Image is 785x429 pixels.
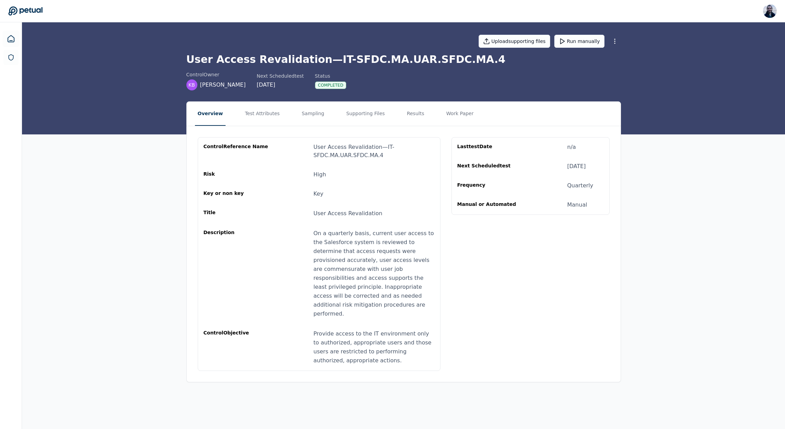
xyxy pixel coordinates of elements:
[314,229,435,318] div: On a quarterly basis, current user access to the Salesforce system is reviewed to determine that ...
[314,170,326,179] div: High
[204,209,270,218] div: Title
[567,162,586,170] div: [DATE]
[188,81,195,88] span: KB
[186,71,246,78] div: control Owner
[204,143,270,159] div: control Reference Name
[457,162,523,170] div: Next Scheduled test
[3,31,19,47] a: Dashboard
[314,210,382,217] span: User Access Revalidation
[204,190,270,198] div: Key or non key
[204,229,270,318] div: Description
[8,6,43,16] a: Go to Dashboard
[554,35,604,48] button: Run manually
[314,143,435,159] div: User Access Revalidation — IT-SFDC.MA.UAR.SFDC.MA.4
[344,102,388,126] button: Supporting Files
[299,102,327,126] button: Sampling
[609,35,621,47] button: More Options
[204,170,270,179] div: Risk
[315,81,347,89] div: Completed
[200,81,246,89] span: [PERSON_NAME]
[763,4,777,18] img: Roberto Fernandez
[567,181,593,190] div: Quarterly
[242,102,282,126] button: Test Attributes
[314,329,435,365] div: Provide access to the IT environment only to authorized, appropriate users and those users are re...
[204,329,270,365] div: control Objective
[195,102,226,126] button: Overview
[444,102,477,126] button: Work Paper
[404,102,427,126] button: Results
[315,73,347,79] div: Status
[257,81,304,89] div: [DATE]
[457,143,523,151] div: Last test Date
[186,53,621,66] h1: User Access Revalidation — IT-SFDC.MA.UAR.SFDC.MA.4
[187,102,621,126] nav: Tabs
[567,143,576,151] div: n/a
[457,181,523,190] div: Frequency
[314,190,324,198] div: Key
[257,73,304,79] div: Next Scheduled test
[567,201,587,209] div: Manual
[479,35,550,48] button: Uploadsupporting files
[3,50,19,65] a: SOC 1 Reports
[457,201,523,209] div: Manual or Automated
